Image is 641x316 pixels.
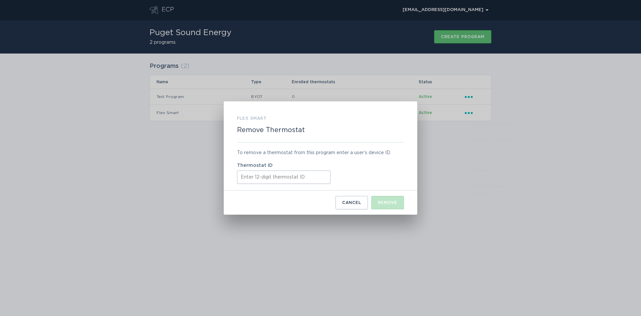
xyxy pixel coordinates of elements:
[237,171,331,184] input: Thermostat ID
[336,196,368,209] button: Cancel
[237,163,404,168] label: Thermostat ID
[371,196,404,209] button: Remove
[378,201,397,205] div: Remove
[237,126,305,134] h2: Remove Thermostat
[237,115,267,122] h3: Flex Smart
[224,101,417,215] div: Remove Thermostat
[237,149,404,156] div: To remove a thermostat from this program enter a user’s device ID.
[342,201,361,205] div: Cancel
